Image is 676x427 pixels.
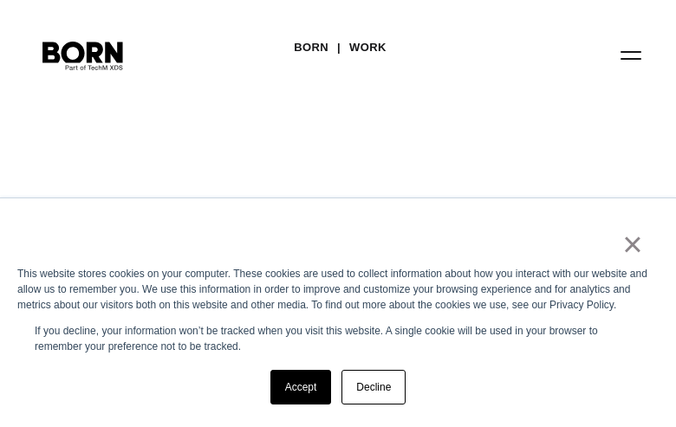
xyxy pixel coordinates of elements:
[35,191,641,262] div: Case Studies
[610,36,652,73] button: Open
[17,266,659,313] div: This website stores cookies on your computer. These cookies are used to collect information about...
[341,370,406,404] a: Decline
[349,35,387,61] a: Work
[270,370,332,404] a: Accept
[294,35,328,61] a: BORN
[622,223,643,266] a: ×
[35,323,641,354] p: If you decline, your information won’t be tracked when you visit this website. A single cookie wi...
